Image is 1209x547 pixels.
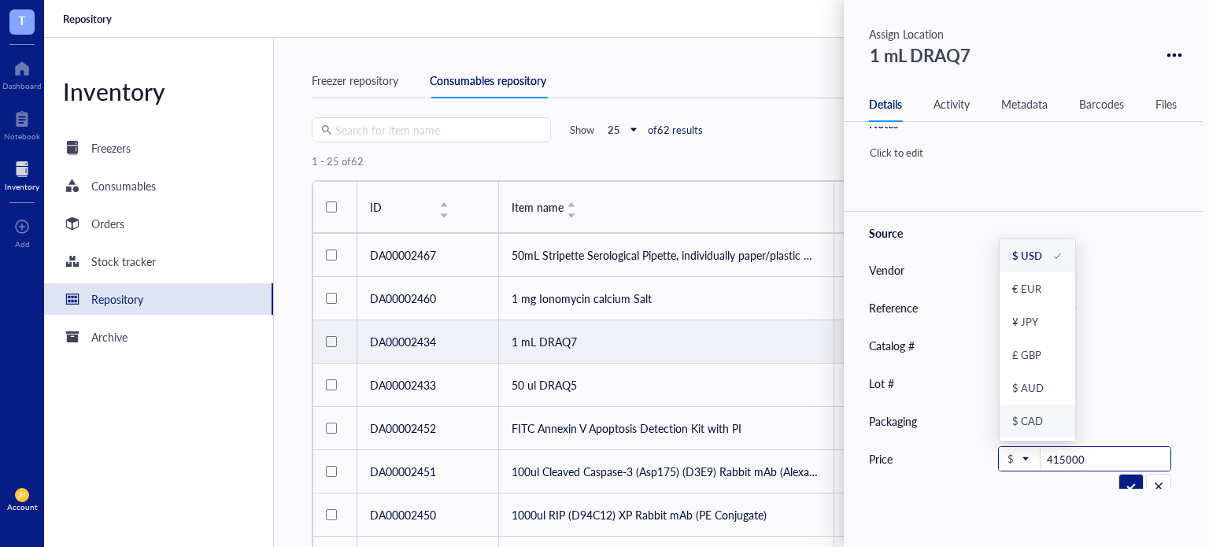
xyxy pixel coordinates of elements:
[1041,447,1170,472] input: 0.00
[18,10,26,30] span: T
[498,182,834,233] th: Item name
[44,246,273,277] a: Stock tracker
[5,157,39,191] a: Inventory
[357,407,498,450] td: DA00002452
[44,321,273,353] a: Archive
[4,106,40,141] a: Notebook
[44,283,273,315] a: Repository
[498,320,834,364] td: 1 mL DRAQ7
[934,95,970,113] div: Activity
[357,364,498,407] td: DA00002433
[430,72,546,89] div: Consumables repository
[91,290,143,308] div: Repository
[869,337,915,354] div: Catalog #
[1012,414,1043,428] div: $ CAD
[869,299,918,316] div: Reference
[357,277,498,320] td: DA00002460
[91,139,131,157] div: Freezers
[869,224,1178,242] div: Source
[834,320,975,364] td: 1
[863,36,978,74] div: 1 mL DRAQ7
[998,367,1171,400] div: -
[357,234,498,277] td: DA00002467
[4,131,40,141] div: Notebook
[498,450,834,493] td: 100ul Cleaved Caspase-3 (Asp175) (D3E9) Rabbit mAb (Alexa [MEDICAL_DATA] 647 Conjugate)
[648,123,703,137] div: of 62 results
[44,170,273,201] a: Consumables
[2,56,42,91] a: Dashboard
[834,364,975,407] td: 1
[998,329,1171,362] div: #7406
[869,412,917,430] div: Packaging
[44,208,273,239] a: Orders
[498,407,834,450] td: FITC Annexin V Apoptosis Detection Kit with PI
[1155,95,1177,113] div: Files
[1079,95,1124,113] div: Barcodes
[1001,95,1048,113] div: Metadata
[63,12,115,26] a: Repository
[91,328,128,346] div: Archive
[357,450,498,493] td: DA00002451
[834,234,975,277] td: 2
[370,198,436,216] div: ID
[44,76,273,107] div: Inventory
[44,132,273,164] a: Freezers
[498,234,834,277] td: 50mL Stripette Serological Pipette, individually paper/plastic wrapped
[869,450,893,468] div: Price
[869,261,904,279] div: Vendor
[1012,381,1044,395] div: $ AUD
[1012,249,1042,263] div: $ USD
[1012,282,1041,296] div: € EUR
[834,277,975,320] td: 1
[1012,348,1041,362] div: £ GBP
[91,215,124,232] div: Orders
[863,142,1171,198] div: Click to edit
[91,177,156,194] div: Consumables
[869,375,894,392] div: Lot #
[869,95,902,113] div: Details
[498,364,834,407] td: 50 ul DRAQ5
[512,198,564,216] span: Item name
[1012,315,1038,329] div: ¥ JPY
[312,72,398,89] div: Freezer repository
[998,405,1171,438] div: -
[15,239,30,249] div: Add
[498,493,834,537] td: 1000ul RIP (D94C12) XP Rabbit mAb (PE Conjugate)
[834,407,975,450] td: 1
[2,81,42,91] div: Dashboard
[498,277,834,320] td: 1 mg Ionomycin calcium Salt
[998,253,1171,286] div: CST
[5,182,39,191] div: Inventory
[91,253,156,270] div: Stock tracker
[998,291,1171,324] div: 에이티지코리아
[357,320,498,364] td: DA00002434
[834,450,975,493] td: 1
[834,493,975,537] td: 1
[312,154,364,168] div: 1 - 25 of 62
[1007,452,1028,466] span: $
[570,123,594,137] div: Show
[18,491,26,499] span: JH
[869,25,1190,43] div: Assign Location
[357,493,498,537] td: DA00002450
[608,122,620,137] b: 25
[7,502,38,512] div: Account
